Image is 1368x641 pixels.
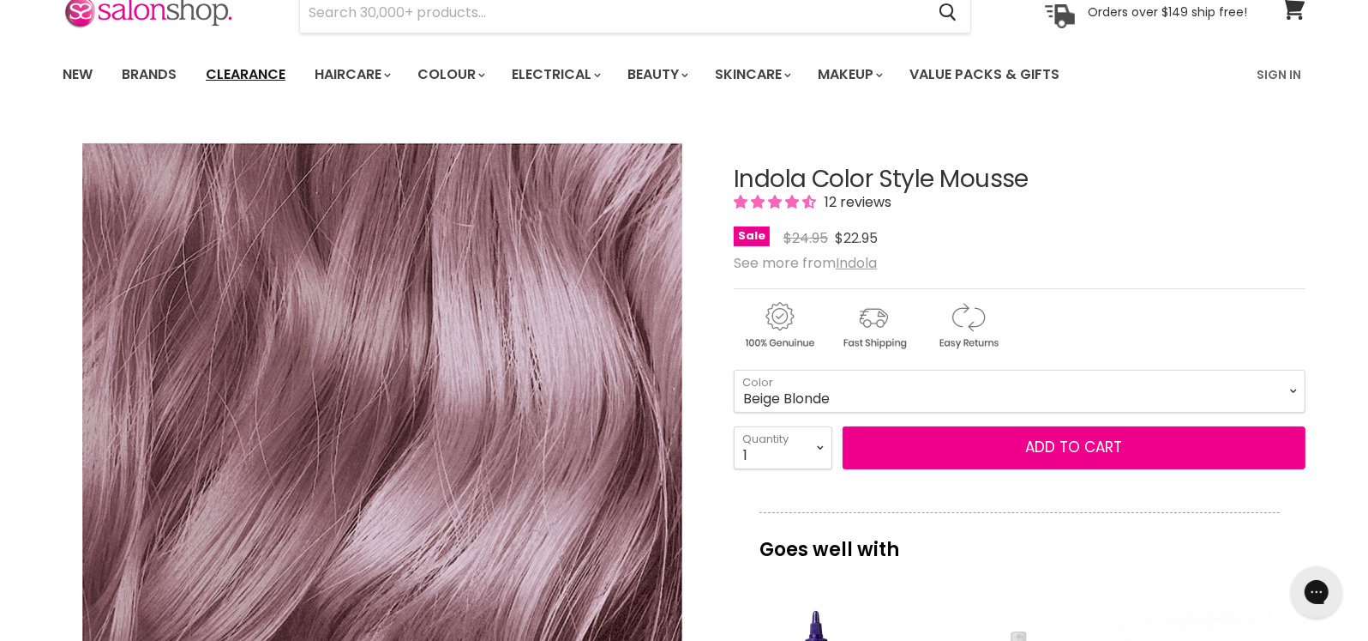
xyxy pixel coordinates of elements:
a: Sign In [1246,57,1311,93]
button: Add to cart [843,426,1305,469]
a: Skincare [702,57,801,93]
span: Sale [734,227,770,246]
span: $24.95 [783,228,828,248]
a: Clearance [193,57,298,93]
a: Haircare [302,57,401,93]
a: Makeup [805,57,893,93]
span: Add to cart [1026,437,1123,457]
a: Beauty [615,57,699,93]
h1: Indola Color Style Mousse [734,166,1305,193]
img: shipping.gif [828,299,919,352]
iframe: Gorgias live chat messenger [1282,560,1351,624]
p: Orders over $149 ship free! [1088,4,1247,20]
ul: Main menu [50,50,1160,100]
a: Indola [836,253,877,273]
nav: Main [41,50,1327,100]
a: Electrical [499,57,611,93]
a: Value Packs & Gifts [897,57,1072,93]
p: Goes well with [759,512,1280,569]
a: New [50,57,105,93]
img: genuine.gif [734,299,825,352]
span: See more from [734,253,877,273]
img: returns.gif [922,299,1013,352]
a: Brands [109,57,189,93]
span: 12 reviews [819,192,891,212]
span: $22.95 [835,228,878,248]
span: 4.33 stars [734,192,819,212]
a: Colour [405,57,495,93]
select: Quantity [734,426,832,469]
